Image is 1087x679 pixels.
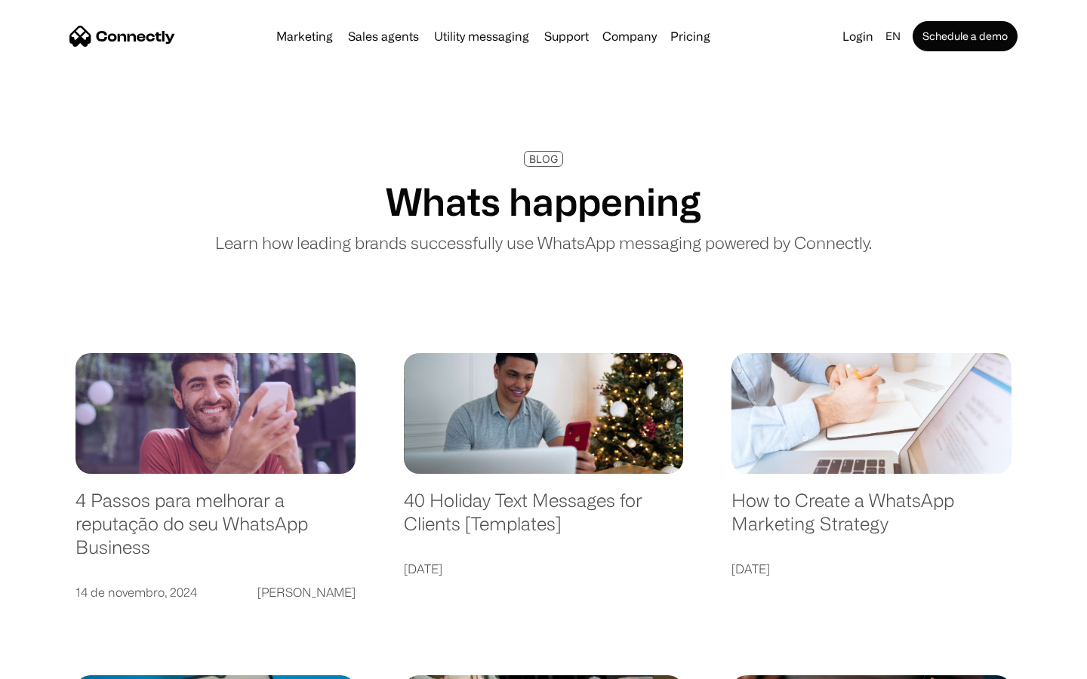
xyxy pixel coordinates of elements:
a: home [69,25,175,48]
div: [DATE] [404,558,442,579]
a: Schedule a demo [913,21,1018,51]
a: Sales agents [342,30,425,42]
a: 4 Passos para melhorar a reputação do seu WhatsApp Business [75,489,356,573]
a: How to Create a WhatsApp Marketing Strategy [731,489,1012,550]
div: [PERSON_NAME] [257,582,356,603]
div: 14 de novembro, 2024 [75,582,197,603]
a: Utility messaging [428,30,535,42]
aside: Language selected: English [15,653,91,674]
a: Support [538,30,595,42]
div: Company [598,26,661,47]
a: 40 Holiday Text Messages for Clients [Templates] [404,489,684,550]
div: BLOG [529,153,558,164]
p: Learn how leading brands successfully use WhatsApp messaging powered by Connectly. [215,230,872,255]
a: Marketing [270,30,339,42]
div: Company [602,26,657,47]
div: en [885,26,901,47]
div: [DATE] [731,558,770,579]
a: Login [836,26,879,47]
div: en [879,26,910,47]
a: Pricing [664,30,716,42]
h1: Whats happening [386,179,701,224]
ul: Language list [30,653,91,674]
